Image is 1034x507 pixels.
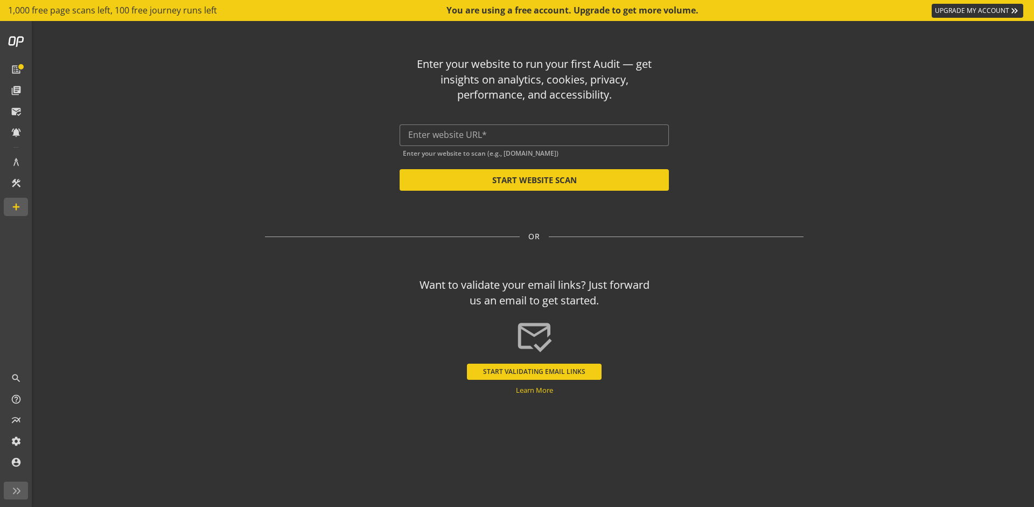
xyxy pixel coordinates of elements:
mat-icon: help_outline [11,394,22,405]
mat-icon: architecture [11,157,22,168]
span: OR [528,231,540,242]
mat-icon: add [11,202,22,212]
mat-icon: notifications_active [11,127,22,138]
a: Learn More [516,385,553,395]
input: Enter website URL* [408,130,660,140]
div: You are using a free account. Upgrade to get more volume. [446,4,700,17]
mat-icon: multiline_chart [11,415,22,426]
mat-icon: construction [11,178,22,189]
mat-icon: mark_email_read [515,317,553,355]
mat-icon: keyboard_double_arrow_right [1009,5,1020,16]
mat-icon: mark_email_read [11,106,22,117]
mat-icon: library_books [11,85,22,96]
div: Want to validate your email links? Just forward us an email to get started. [415,277,654,308]
a: UPGRADE MY ACCOUNT [932,4,1023,18]
button: START VALIDATING EMAIL LINKS [467,364,602,380]
div: Enter your website to run your first Audit — get insights on analytics, cookies, privacy, perform... [415,57,654,103]
mat-icon: list_alt [11,64,22,75]
mat-icon: settings [11,436,22,447]
button: START WEBSITE SCAN [400,169,669,191]
mat-hint: Enter your website to scan (e.g., [DOMAIN_NAME]) [403,147,558,157]
mat-icon: account_circle [11,457,22,468]
mat-icon: search [11,373,22,384]
span: 1,000 free page scans left, 100 free journey runs left [8,4,217,17]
